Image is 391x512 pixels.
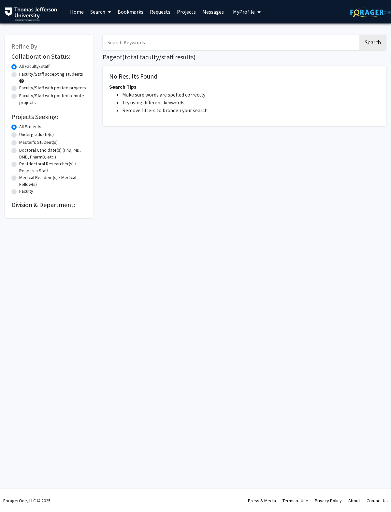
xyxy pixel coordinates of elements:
[122,98,380,106] li: Try using different keywords
[19,84,86,91] label: Faculty/Staff with posted projects
[147,0,174,23] a: Requests
[3,489,51,512] div: ForagerOne, LLC © 2025
[11,42,37,50] span: Refine By
[282,498,308,504] a: Terms of Use
[122,91,380,98] li: Make sure words are spelled correctly
[233,8,255,15] span: My Profile
[114,0,147,23] a: Bookmarks
[19,188,33,195] label: Faculty
[109,72,380,80] h5: No Results Found
[11,113,86,121] h2: Projects Seeking:
[11,53,86,60] h2: Collaboration Status:
[5,7,57,21] img: Thomas Jefferson University Logo
[174,0,199,23] a: Projects
[109,83,137,90] span: Search Tips
[19,71,83,78] label: Faculty/Staff accepting students
[103,53,386,61] h1: Page of ( total faculty/staff results)
[87,0,114,23] a: Search
[5,483,28,507] iframe: Chat
[19,131,54,138] label: Undergraduate(s)
[67,0,87,23] a: Home
[19,139,58,146] label: Master's Student(s)
[367,498,388,504] a: Contact Us
[350,7,391,17] img: ForagerOne Logo
[19,123,41,130] label: All Projects
[348,498,360,504] a: About
[19,174,86,188] label: Medical Resident(s) / Medical Fellow(s)
[11,201,86,209] h2: Division & Department:
[103,132,386,147] nav: Page navigation
[19,63,50,70] label: All Faculty/Staff
[19,160,86,174] label: Postdoctoral Researcher(s) / Research Staff
[199,0,227,23] a: Messages
[248,498,276,504] a: Press & Media
[19,92,86,106] label: Faculty/Staff with posted remote projects
[359,35,386,50] button: Search
[315,498,342,504] a: Privacy Policy
[19,147,86,160] label: Doctoral Candidate(s) (PhD, MD, DMD, PharmD, etc.)
[122,106,380,114] li: Remove filters to broaden your search
[103,35,358,50] input: Search Keywords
